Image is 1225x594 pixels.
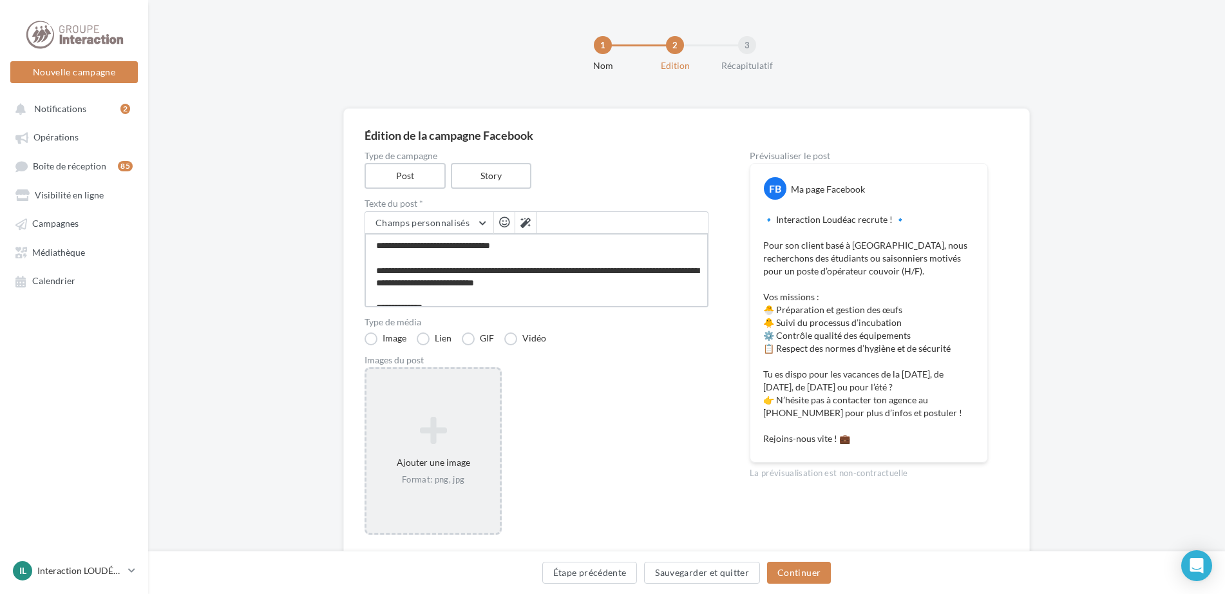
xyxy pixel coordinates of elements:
[8,125,140,148] a: Opérations
[19,564,26,577] span: IL
[33,132,79,143] span: Opérations
[763,213,974,445] p: 🔹 Interaction Loudéac recrute ! 🔹 Pour son client basé à [GEOGRAPHIC_DATA], nous recherchons des ...
[365,356,708,365] div: Images du post
[8,97,135,120] button: Notifications 2
[8,183,140,206] a: Visibilité en ligne
[32,276,75,287] span: Calendrier
[644,562,760,584] button: Sauvegarder et quitter
[764,177,786,200] div: FB
[8,211,140,235] a: Campagnes
[8,269,140,292] a: Calendrier
[767,562,831,584] button: Continuer
[35,189,104,200] span: Visibilité en ligne
[118,161,133,171] div: 85
[8,240,140,263] a: Médiathèque
[10,559,138,583] a: IL Interaction LOUDÉAC
[33,160,106,171] span: Boîte de réception
[365,129,1009,141] div: Édition de la campagne Facebook
[37,564,123,577] p: Interaction LOUDÉAC
[365,151,708,160] label: Type de campagne
[365,199,708,208] label: Texte du post *
[417,332,451,345] label: Lien
[706,59,788,72] div: Récapitulatif
[8,154,140,178] a: Boîte de réception85
[375,217,470,228] span: Champs personnalisés
[666,36,684,54] div: 2
[634,59,716,72] div: Edition
[562,59,644,72] div: Nom
[365,212,493,234] button: Champs personnalisés
[504,332,546,345] label: Vidéo
[1181,550,1212,581] div: Open Intercom Messenger
[34,103,86,114] span: Notifications
[365,163,446,189] label: Post
[594,36,612,54] div: 1
[32,218,79,229] span: Campagnes
[738,36,756,54] div: 3
[10,61,138,83] button: Nouvelle campagne
[365,332,406,345] label: Image
[451,163,532,189] label: Story
[750,151,988,160] div: Prévisualiser le post
[120,104,130,114] div: 2
[791,183,865,196] div: Ma page Facebook
[32,247,85,258] span: Médiathèque
[750,463,988,479] div: La prévisualisation est non-contractuelle
[462,332,494,345] label: GIF
[365,318,708,327] label: Type de média
[542,562,638,584] button: Étape précédente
